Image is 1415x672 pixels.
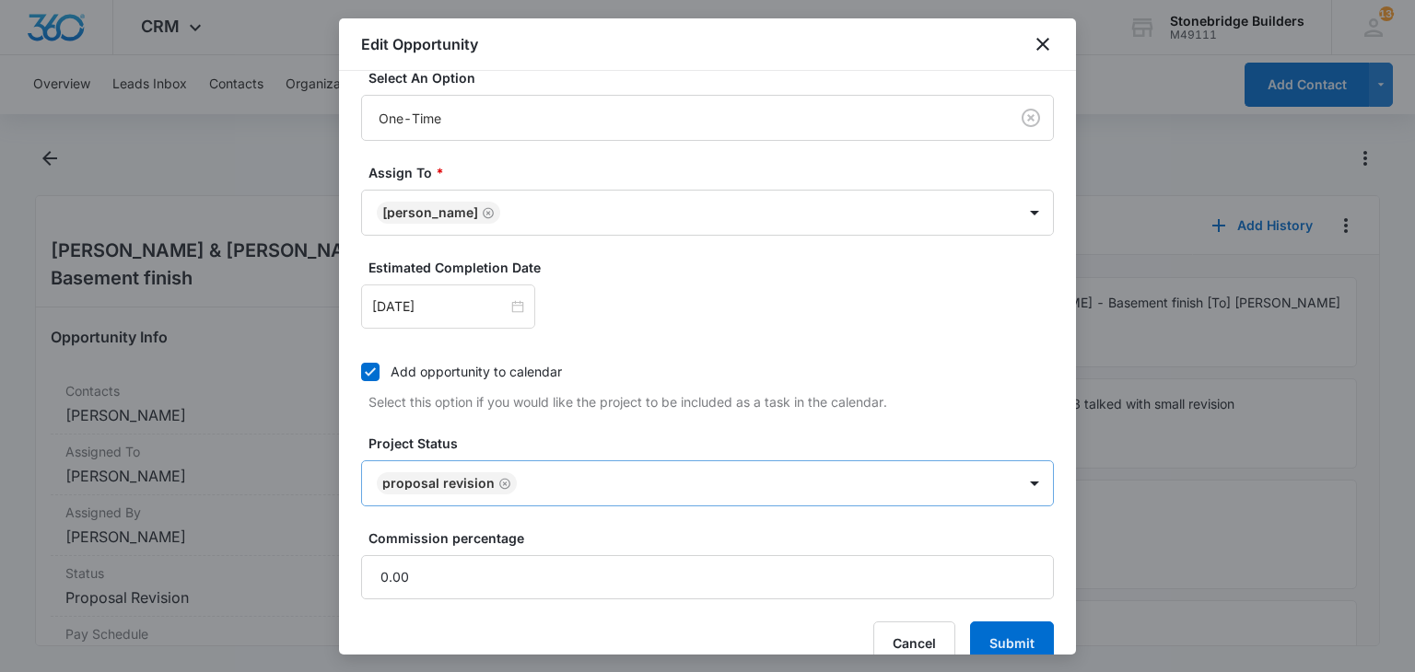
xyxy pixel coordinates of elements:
div: Remove Proposal Revision [495,477,511,490]
label: Project Status [368,434,1061,453]
label: Commission percentage [368,528,1061,548]
div: Proposal Revision [382,477,495,490]
div: [PERSON_NAME] [382,206,478,219]
button: Cancel [873,621,955,666]
input: Commission percentage [361,555,1054,599]
div: Remove Mike Anderson [478,206,495,219]
label: Select An Option [368,68,1061,87]
input: Sep 17, 2025 [372,296,508,317]
label: Assign To [368,163,1061,182]
button: close [1032,33,1054,55]
p: Select this option if you would like the project to be included as a task in the calendar. [368,392,1054,411]
h1: Edit Opportunity [361,33,478,55]
div: Add opportunity to calendar [391,362,562,381]
button: Clear [1016,103,1046,133]
label: Estimated Completion Date [368,258,1061,277]
button: Submit [970,621,1054,666]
